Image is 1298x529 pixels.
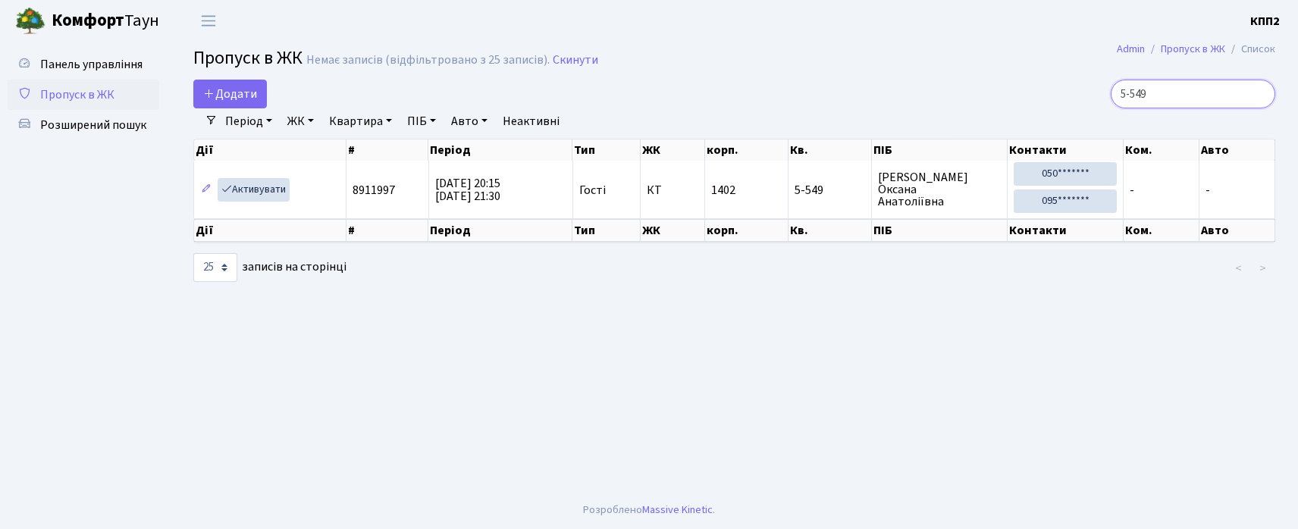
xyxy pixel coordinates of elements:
a: Період [219,108,278,134]
button: Переключити навігацію [190,8,227,33]
a: Пропуск в ЖК [1161,41,1225,57]
th: Дії [194,139,346,161]
th: # [346,219,428,242]
b: Комфорт [52,8,124,33]
th: Період [428,219,572,242]
nav: breadcrumb [1094,33,1298,65]
b: КПП2 [1250,13,1280,30]
span: - [1130,182,1134,199]
span: 5-549 [795,184,865,196]
span: - [1206,182,1210,199]
th: Тип [572,139,640,161]
a: Скинути [553,53,598,67]
a: КПП2 [1250,12,1280,30]
th: Тип [572,219,640,242]
th: ПІБ [872,219,1008,242]
select: записів на сторінці [193,253,237,282]
label: записів на сторінці [193,253,346,282]
div: Розроблено . [583,502,715,518]
span: Панель управління [40,56,143,73]
a: Квартира [323,108,398,134]
a: Admin [1117,41,1145,57]
span: Пропуск в ЖК [40,86,114,103]
span: 1402 [711,182,735,199]
span: КТ [647,184,698,196]
img: logo.png [15,6,45,36]
span: 8911997 [353,182,395,199]
th: Період [428,139,572,161]
th: Авто [1199,139,1275,161]
th: Дії [194,219,346,242]
th: ПІБ [872,139,1008,161]
li: Список [1225,41,1275,58]
span: Додати [203,86,257,102]
a: Додати [193,80,267,108]
a: Активувати [218,178,290,202]
th: ЖК [641,219,705,242]
a: Massive Kinetic [642,502,713,518]
span: Таун [52,8,159,34]
a: ЖК [281,108,320,134]
th: Контакти [1008,219,1124,242]
th: Контакти [1008,139,1124,161]
span: [DATE] 20:15 [DATE] 21:30 [435,175,500,205]
th: Ком. [1124,139,1199,161]
th: Кв. [789,219,872,242]
a: Авто [445,108,494,134]
span: Пропуск в ЖК [193,45,303,71]
th: # [346,139,428,161]
input: Пошук... [1111,80,1275,108]
span: Розширений пошук [40,117,146,133]
div: Немає записів (відфільтровано з 25 записів). [306,53,550,67]
span: Гості [579,184,606,196]
th: корп. [705,139,789,161]
th: ЖК [641,139,705,161]
a: Неактивні [497,108,566,134]
a: Панель управління [8,49,159,80]
a: ПІБ [401,108,442,134]
th: Авто [1199,219,1275,242]
a: Розширений пошук [8,110,159,140]
th: корп. [705,219,789,242]
span: [PERSON_NAME] Оксана Анатоліївна [878,171,1001,208]
th: Кв. [789,139,872,161]
th: Ком. [1124,219,1199,242]
a: Пропуск в ЖК [8,80,159,110]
